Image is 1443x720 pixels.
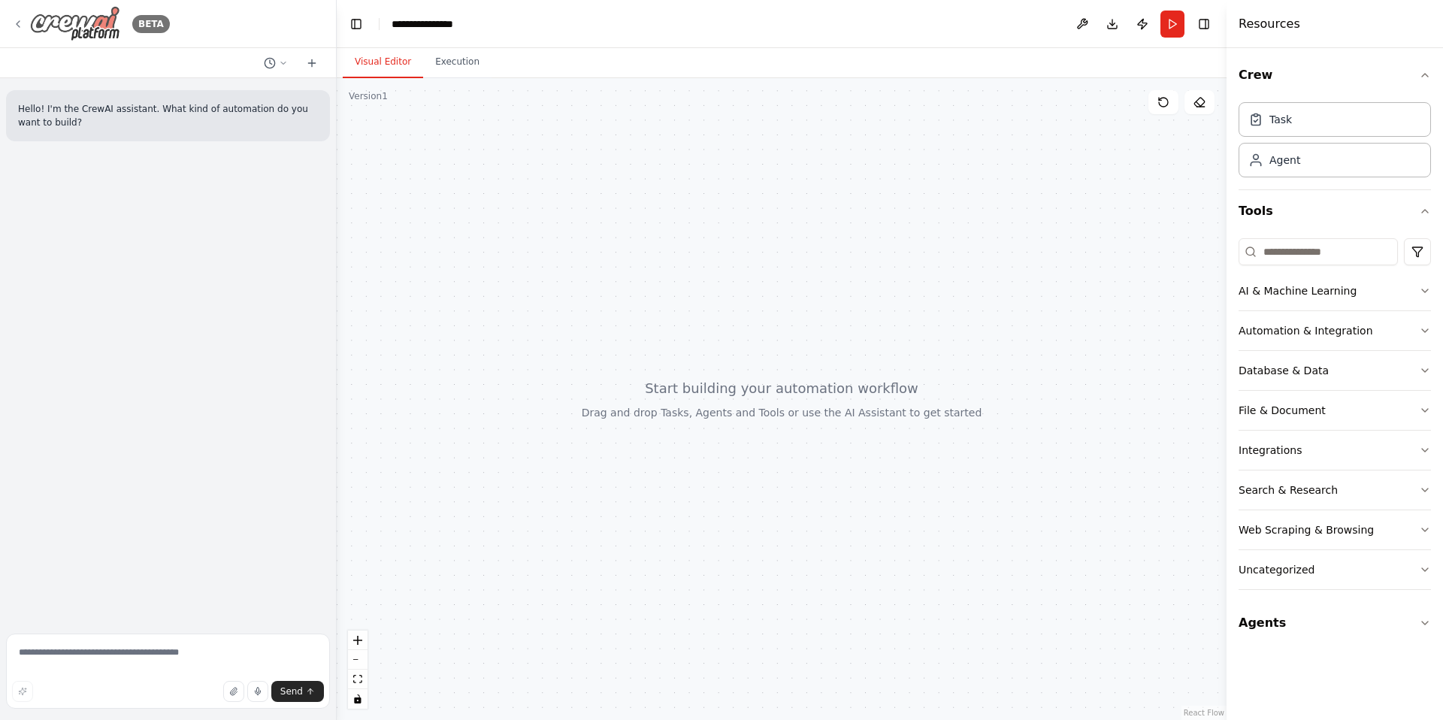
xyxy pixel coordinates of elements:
[1239,363,1329,378] div: Database & Data
[1269,112,1292,127] div: Task
[132,15,170,33] div: BETA
[1239,351,1431,390] button: Database & Data
[346,14,367,35] button: Hide left sidebar
[1239,562,1314,577] div: Uncategorized
[1269,153,1300,168] div: Agent
[423,47,492,78] button: Execution
[271,681,324,702] button: Send
[343,47,423,78] button: Visual Editor
[1239,403,1326,418] div: File & Document
[1193,14,1215,35] button: Hide right sidebar
[1239,15,1300,33] h4: Resources
[348,650,368,670] button: zoom out
[348,631,368,650] button: zoom in
[392,17,469,32] nav: breadcrumb
[258,54,294,72] button: Switch to previous chat
[30,6,120,41] img: Logo
[1239,190,1431,232] button: Tools
[348,631,368,709] div: React Flow controls
[1239,602,1431,644] button: Agents
[12,681,33,702] button: Improve this prompt
[280,685,303,697] span: Send
[1239,271,1431,310] button: AI & Machine Learning
[1239,54,1431,96] button: Crew
[349,90,388,102] div: Version 1
[348,670,368,689] button: fit view
[247,681,268,702] button: Click to speak your automation idea
[1239,483,1338,498] div: Search & Research
[300,54,324,72] button: Start a new chat
[1239,550,1431,589] button: Uncategorized
[1239,443,1302,458] div: Integrations
[18,102,318,129] p: Hello! I'm the CrewAI assistant. What kind of automation do you want to build?
[1239,283,1357,298] div: AI & Machine Learning
[1239,232,1431,602] div: Tools
[1239,470,1431,510] button: Search & Research
[1239,510,1431,549] button: Web Scraping & Browsing
[1239,311,1431,350] button: Automation & Integration
[1239,522,1374,537] div: Web Scraping & Browsing
[1239,323,1373,338] div: Automation & Integration
[1239,96,1431,189] div: Crew
[1184,709,1224,717] a: React Flow attribution
[223,681,244,702] button: Upload files
[1239,391,1431,430] button: File & Document
[1239,431,1431,470] button: Integrations
[348,689,368,709] button: toggle interactivity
